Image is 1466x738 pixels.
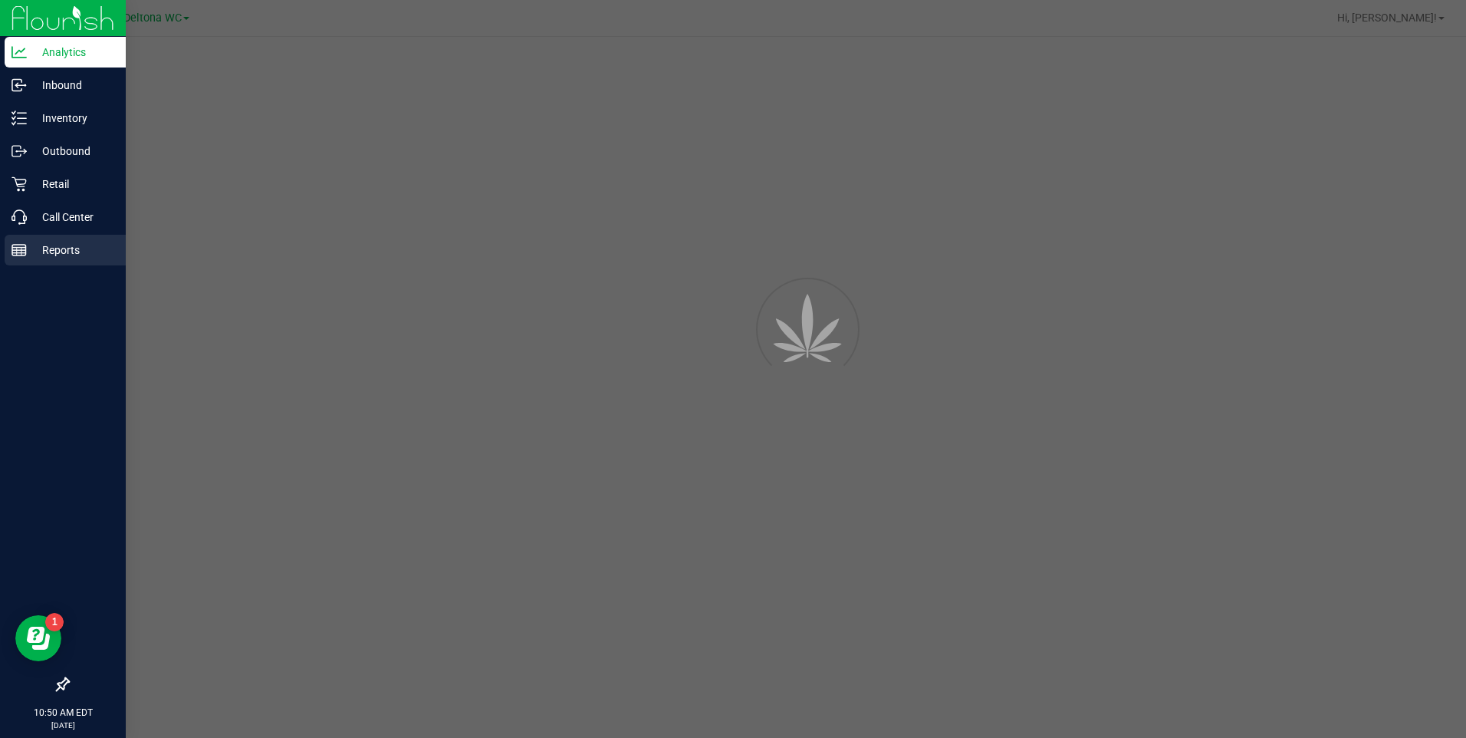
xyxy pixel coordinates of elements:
inline-svg: Analytics [12,44,27,60]
inline-svg: Inbound [12,77,27,93]
inline-svg: Inventory [12,110,27,126]
iframe: Resource center [15,615,61,661]
p: 10:50 AM EDT [7,706,119,720]
p: Call Center [27,208,119,226]
inline-svg: Call Center [12,209,27,225]
inline-svg: Retail [12,176,27,192]
p: Analytics [27,43,119,61]
inline-svg: Reports [12,242,27,258]
p: [DATE] [7,720,119,731]
inline-svg: Outbound [12,143,27,159]
p: Retail [27,175,119,193]
iframe: Resource center unread badge [45,613,64,631]
p: Reports [27,241,119,259]
p: Inbound [27,76,119,94]
p: Outbound [27,142,119,160]
p: Inventory [27,109,119,127]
